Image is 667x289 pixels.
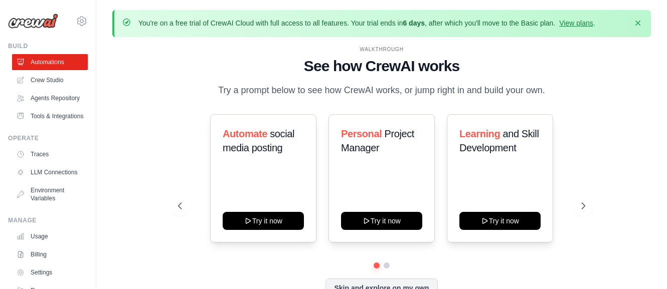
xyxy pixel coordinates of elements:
button: Try it now [341,212,422,230]
a: Environment Variables [12,182,88,206]
span: social media posting [223,128,294,153]
div: WALKTHROUGH [178,46,585,53]
a: LLM Connections [12,164,88,180]
a: Crew Studio [12,72,88,88]
span: Learning [459,128,500,139]
a: Settings [12,264,88,280]
a: Agents Repository [12,90,88,106]
span: Personal [341,128,382,139]
img: Logo [8,14,58,29]
a: View plans [559,19,593,27]
a: Billing [12,246,88,262]
h1: See how CrewAI works [178,57,585,75]
div: Manage [8,216,88,224]
a: Tools & Integrations [12,108,88,124]
span: Project Manager [341,128,414,153]
div: Operate [8,134,88,142]
a: Usage [12,228,88,244]
a: Automations [12,54,88,70]
div: Build [8,42,88,50]
button: Try it now [223,212,304,230]
p: Try a prompt below to see how CrewAI works, or jump right in and build your own. [213,83,550,98]
button: Try it now [459,212,541,230]
strong: 6 days [403,19,425,27]
span: Automate [223,128,267,139]
a: Traces [12,146,88,162]
p: You're on a free trial of CrewAI Cloud with full access to all features. Your trial ends in , aft... [138,18,595,28]
span: and Skill Development [459,128,539,153]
